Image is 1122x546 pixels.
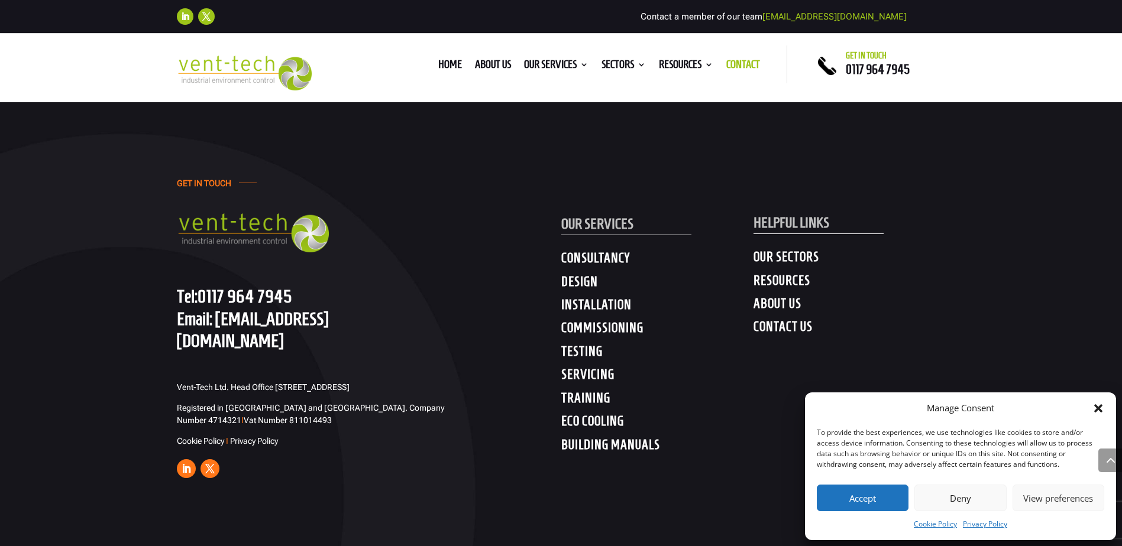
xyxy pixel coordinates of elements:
a: [EMAIL_ADDRESS][DOMAIN_NAME] [762,11,907,22]
h4: TESTING [561,343,754,365]
h4: INSTALLATION [561,297,754,318]
h4: SERVICING [561,366,754,388]
button: Deny [914,485,1006,511]
span: I [226,436,228,446]
h4: TRAINING [561,390,754,411]
a: Follow on X [201,459,219,478]
a: Privacy Policy [230,436,278,446]
h4: CONTACT US [754,318,946,340]
a: Privacy Policy [963,517,1007,531]
a: Follow on LinkedIn [177,459,196,478]
button: View preferences [1013,485,1104,511]
span: Tel: [177,286,198,306]
h4: ABOUT US [754,295,946,317]
h4: OUR SECTORS [754,249,946,270]
span: Registered in [GEOGRAPHIC_DATA] and [GEOGRAPHIC_DATA]. Company Number 4714321 Vat Number 811014493 [177,403,444,425]
h4: ECO COOLING [561,413,754,434]
div: Close dialog [1092,402,1104,414]
a: Sectors [602,60,646,73]
a: Follow on LinkedIn [177,8,193,25]
span: Email: [177,308,212,329]
h4: DESIGN [561,274,754,295]
a: Tel:0117 964 7945 [177,286,292,306]
img: 2023-09-27T08_35_16.549ZVENT-TECH---Clear-background [177,56,312,90]
a: Cookie Policy [177,436,224,446]
a: Follow on X [198,8,215,25]
h4: COMMISSIONING [561,320,754,341]
span: I [241,415,244,425]
a: [EMAIL_ADDRESS][DOMAIN_NAME] [177,308,329,350]
a: Home [438,60,462,73]
h4: BUILDING MANUALS [561,437,754,458]
span: HELPFUL LINKS [754,214,829,230]
div: Manage Consent [927,401,994,415]
a: Resources [659,60,713,73]
a: Cookie Policy [914,517,957,531]
h4: RESOURCES [754,272,946,294]
div: To provide the best experiences, we use technologies like cookies to store and/or access device i... [817,427,1103,470]
a: About us [475,60,511,73]
span: OUR SERVICES [561,216,633,232]
h4: GET IN TOUCH [177,178,231,194]
span: Contact a member of our team [641,11,907,22]
a: 0117 964 7945 [846,62,910,76]
a: Our Services [524,60,589,73]
span: Vent-Tech Ltd. Head Office [STREET_ADDRESS] [177,382,350,392]
h4: CONSULTANCY [561,250,754,271]
span: Get in touch [846,51,887,60]
button: Accept [817,485,908,511]
a: Contact [726,60,760,73]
